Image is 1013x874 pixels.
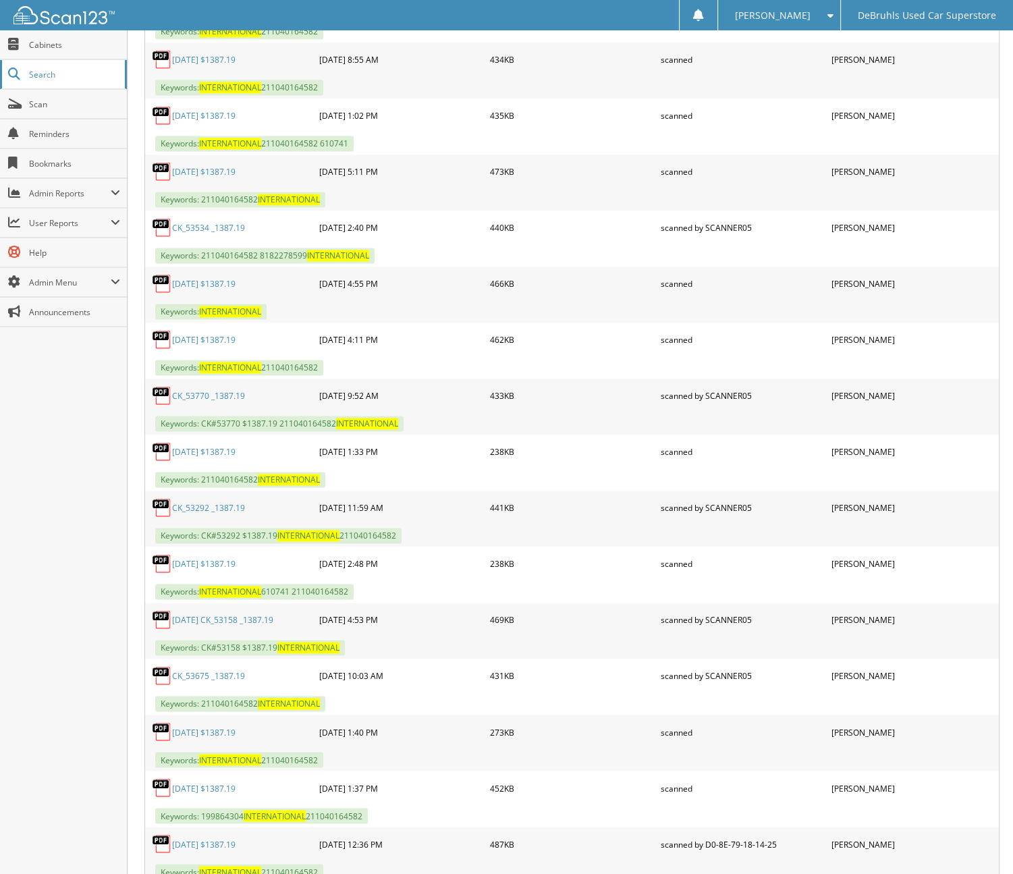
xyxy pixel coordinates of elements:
div: [PERSON_NAME] [828,662,999,689]
span: Announcements [29,306,120,318]
a: [DATE] $1387.19 [172,782,236,794]
div: [DATE] 2:40 PM [316,214,487,241]
div: 441KB [487,494,657,521]
span: DeBruhls Used Car Superstore [858,11,996,20]
div: [DATE] 4:55 PM [316,270,487,297]
span: INTERNATIONAL [277,642,339,653]
div: 238KB [487,438,657,465]
a: [DATE] $1387.19 [172,558,236,570]
div: [DATE] 4:53 PM [316,606,487,633]
span: Help [29,247,120,258]
div: [PERSON_NAME] [828,718,999,745]
span: Keywords: 211040164582 [155,752,323,767]
a: CK_53292 _1387.19 [172,502,245,514]
span: INTERNATIONAL [244,810,306,821]
span: INTERNATIONAL [199,362,261,373]
div: [DATE] 8:55 AM [316,46,487,73]
span: INTERNATIONAL [199,754,261,765]
div: [PERSON_NAME] [828,46,999,73]
div: [DATE] 1:37 PM [316,774,487,801]
span: User Reports [29,217,111,229]
a: [DATE] $1387.19 [172,278,236,290]
div: 433KB [487,382,657,409]
div: scanned by D0-8E-79-18-14-25 [657,830,828,857]
div: scanned [657,550,828,577]
img: PDF.png [152,161,172,182]
div: [DATE] 1:02 PM [316,102,487,129]
span: Reminders [29,128,120,140]
div: [DATE] 1:33 PM [316,438,487,465]
div: scanned by SCANNER05 [657,606,828,633]
div: scanned [657,102,828,129]
img: scan123-logo-white.svg [13,6,115,24]
span: Search [29,69,118,80]
span: INTERNATIONAL [199,138,261,149]
img: PDF.png [152,497,172,518]
span: INTERNATIONAL [277,530,339,541]
span: INTERNATIONAL [199,26,261,37]
span: Keywords: 211040164582 [155,360,323,375]
span: INTERNATIONAL [199,586,261,597]
div: 273KB [487,718,657,745]
div: scanned by SCANNER05 [657,662,828,689]
div: [DATE] 12:36 PM [316,830,487,857]
span: Keywords: 199864304 211040164582 [155,808,368,823]
div: 435KB [487,102,657,129]
div: scanned [657,46,828,73]
div: [DATE] 4:11 PM [316,326,487,353]
img: PDF.png [152,273,172,294]
img: PDF.png [152,834,172,854]
span: Cabinets [29,39,120,51]
span: Keywords: 211040164582 [155,80,323,95]
div: scanned by SCANNER05 [657,214,828,241]
div: scanned [657,270,828,297]
span: Keywords: 211040164582 [155,472,325,487]
div: [DATE] 5:11 PM [316,158,487,185]
span: Scan [29,99,120,110]
img: PDF.png [152,329,172,350]
div: 469KB [487,606,657,633]
div: [PERSON_NAME] [828,438,999,465]
a: CK_53675 _1387.19 [172,670,245,682]
img: PDF.png [152,721,172,742]
div: [PERSON_NAME] [828,606,999,633]
div: [PERSON_NAME] [828,550,999,577]
a: [DATE] $1387.19 [172,54,236,65]
span: Bookmarks [29,158,120,169]
span: Keywords: CK#53770 $1387.19 211040164582 [155,416,404,431]
div: [PERSON_NAME] [828,830,999,857]
div: 452KB [487,774,657,801]
div: scanned [657,326,828,353]
div: [PERSON_NAME] [828,326,999,353]
span: Keywords: [155,304,267,319]
span: Keywords: 211040164582 [155,192,325,207]
div: scanned by SCANNER05 [657,494,828,521]
a: [DATE] $1387.19 [172,110,236,121]
div: [PERSON_NAME] [828,270,999,297]
span: INTERNATIONAL [199,306,261,317]
div: 238KB [487,550,657,577]
div: [PERSON_NAME] [828,102,999,129]
div: [DATE] 9:52 AM [316,382,487,409]
img: PDF.png [152,777,172,798]
div: [PERSON_NAME] [828,214,999,241]
span: INTERNATIONAL [258,194,320,205]
div: 440KB [487,214,657,241]
span: Admin Reports [29,188,111,199]
iframe: Chat Widget [946,809,1013,874]
img: PDF.png [152,553,172,574]
a: [DATE] $1387.19 [172,838,236,850]
span: Keywords: 211040164582 610741 [155,136,354,151]
a: CK_53770 _1387.19 [172,390,245,402]
div: [PERSON_NAME] [828,774,999,801]
div: 434KB [487,46,657,73]
a: CK_53534 _1387.19 [172,222,245,234]
span: Keywords: 211040164582 8182278599 [155,248,375,263]
div: 487KB [487,830,657,857]
div: 473KB [487,158,657,185]
img: PDF.png [152,105,172,126]
a: [DATE] CK_53158 _1387.19 [172,614,273,626]
span: Keywords: CK#53158 $1387.19 [155,640,345,655]
img: PDF.png [152,385,172,406]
